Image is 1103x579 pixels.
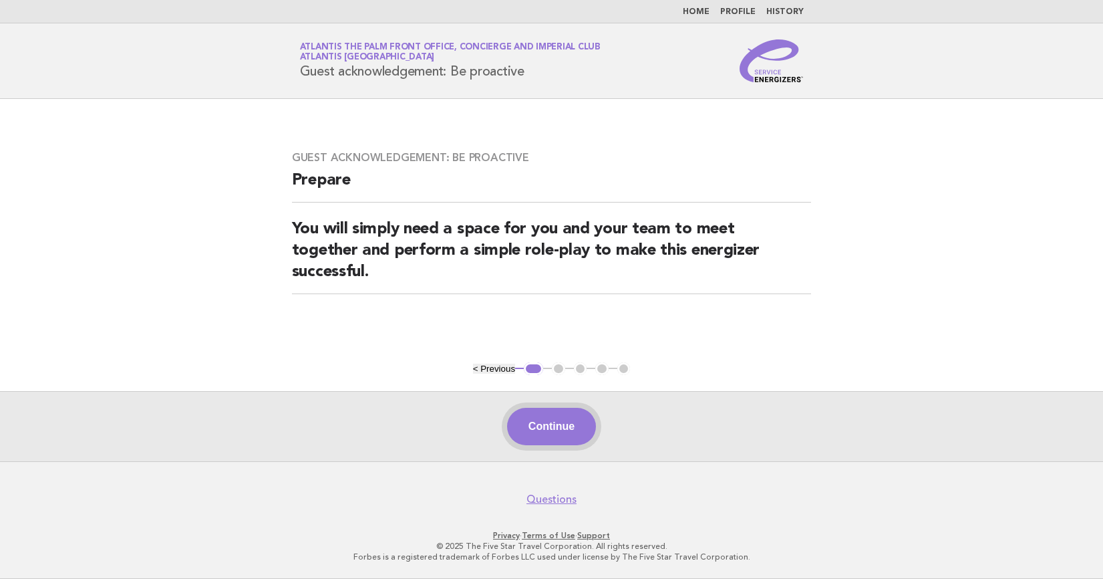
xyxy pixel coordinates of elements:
a: Privacy [493,531,520,540]
p: · · [143,530,961,541]
a: Support [577,531,610,540]
a: Atlantis The Palm Front Office, Concierge and Imperial ClubAtlantis [GEOGRAPHIC_DATA] [300,43,601,62]
a: History [766,8,804,16]
a: Terms of Use [522,531,575,540]
button: Continue [507,408,596,445]
button: 1 [524,362,543,376]
button: < Previous [473,364,515,374]
a: Questions [526,493,577,506]
a: Home [683,8,710,16]
p: Forbes is a registered trademark of Forbes LLC used under license by The Five Star Travel Corpora... [143,552,961,562]
p: © 2025 The Five Star Travel Corporation. All rights reserved. [143,541,961,552]
h1: Guest acknowledgement: Be proactive [300,43,601,78]
h2: You will simply need a space for you and your team to meet together and perform a simple role-pla... [292,219,812,294]
a: Profile [720,8,756,16]
span: Atlantis [GEOGRAPHIC_DATA] [300,53,435,62]
img: Service Energizers [740,39,804,82]
h3: Guest acknowledgement: Be proactive [292,151,812,164]
h2: Prepare [292,170,812,203]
